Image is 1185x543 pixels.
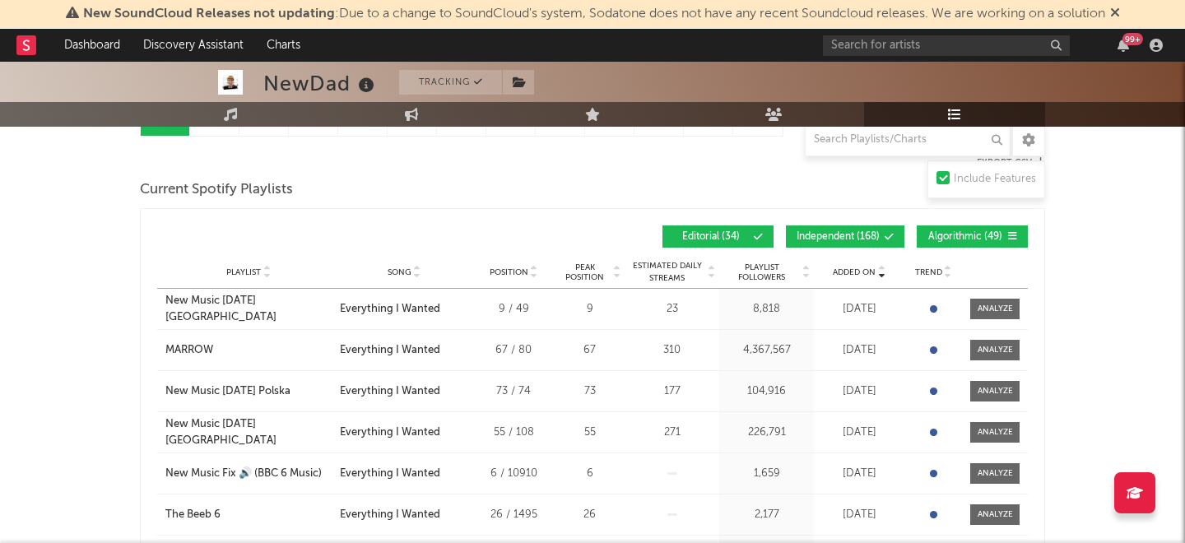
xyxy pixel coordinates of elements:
[673,232,749,242] span: Editorial ( 34 )
[165,342,213,359] div: MARROW
[1118,39,1129,52] button: 99+
[559,301,620,318] div: 9
[723,262,800,282] span: Playlist Followers
[818,383,900,400] div: [DATE]
[723,425,810,441] div: 226,791
[559,383,620,400] div: 73
[786,225,904,248] button: Independent(168)
[917,225,1028,248] button: Algorithmic(49)
[476,425,551,441] div: 55 / 108
[629,383,715,400] div: 177
[476,301,551,318] div: 9 / 49
[165,466,332,482] a: New Music Fix 🔊 (BBC 6 Music)
[977,158,1045,168] button: Export CSV
[165,416,332,448] a: New Music [DATE] [GEOGRAPHIC_DATA]
[226,267,261,277] span: Playlist
[165,507,332,523] a: The Beeb 6
[340,383,440,400] div: Everything I Wanted
[340,342,440,359] div: Everything I Wanted
[476,466,551,482] div: 6 / 10910
[818,425,900,441] div: [DATE]
[388,267,411,277] span: Song
[340,301,440,318] div: Everything I Wanted
[629,342,715,359] div: 310
[165,383,290,400] div: New Music [DATE] Polska
[476,342,551,359] div: 67 / 80
[559,466,620,482] div: 6
[140,180,293,200] span: Current Spotify Playlists
[723,342,810,359] div: 4,367,567
[255,29,312,62] a: Charts
[559,262,611,282] span: Peak Position
[559,507,620,523] div: 26
[83,7,335,21] span: New SoundCloud Releases not updating
[340,425,440,441] div: Everything I Wanted
[559,425,620,441] div: 55
[915,267,942,277] span: Trend
[340,507,440,523] div: Everything I Wanted
[340,466,440,482] div: Everything I Wanted
[818,466,900,482] div: [DATE]
[818,301,900,318] div: [DATE]
[629,301,715,318] div: 23
[165,293,332,325] a: New Music [DATE] [GEOGRAPHIC_DATA]
[954,169,1036,189] div: Include Features
[165,466,322,482] div: New Music Fix 🔊 (BBC 6 Music)
[263,70,379,97] div: NewDad
[132,29,255,62] a: Discovery Assistant
[83,7,1105,21] span: : Due to a change to SoundCloud's system, Sodatone does not have any recent Soundcloud releases. ...
[476,507,551,523] div: 26 / 1495
[1122,33,1143,45] div: 99 +
[1110,7,1120,21] span: Dismiss
[833,267,876,277] span: Added On
[399,70,502,95] button: Tracking
[723,466,810,482] div: 1,659
[165,383,332,400] a: New Music [DATE] Polska
[662,225,774,248] button: Editorial(34)
[629,425,715,441] div: 271
[927,232,1003,242] span: Algorithmic ( 49 )
[805,123,1011,156] input: Search Playlists/Charts
[818,507,900,523] div: [DATE]
[165,507,221,523] div: The Beeb 6
[476,383,551,400] div: 73 / 74
[490,267,528,277] span: Position
[818,342,900,359] div: [DATE]
[723,383,810,400] div: 104,916
[559,342,620,359] div: 67
[797,232,880,242] span: Independent ( 168 )
[629,260,705,285] span: Estimated Daily Streams
[723,507,810,523] div: 2,177
[53,29,132,62] a: Dashboard
[723,301,810,318] div: 8,818
[823,35,1070,56] input: Search for artists
[165,342,332,359] a: MARROW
